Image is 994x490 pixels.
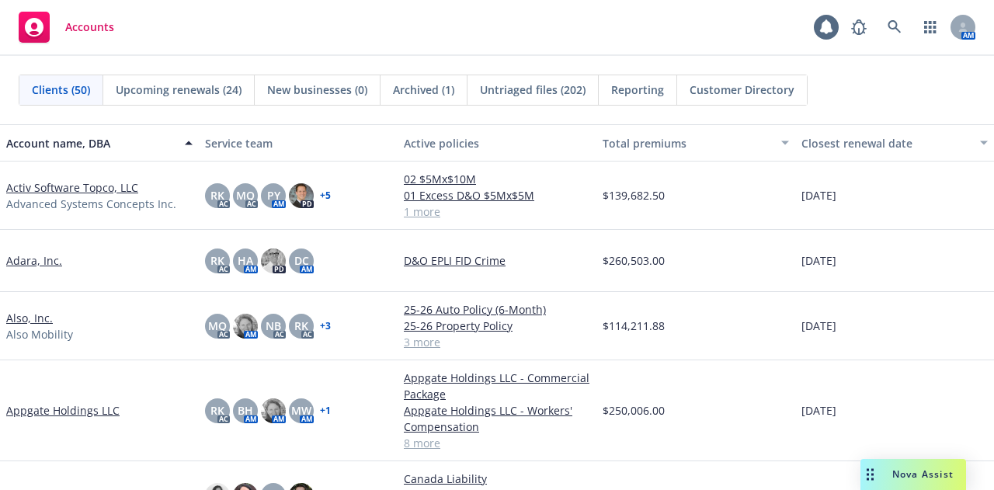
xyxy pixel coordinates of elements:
span: DC [294,252,309,269]
a: 01 Excess D&O $5Mx$5M [404,187,590,203]
span: Accounts [65,21,114,33]
a: 25-26 Property Policy [404,318,590,334]
span: [DATE] [801,402,836,419]
span: Upcoming renewals (24) [116,82,242,98]
span: MW [291,402,311,419]
a: Adara, Inc. [6,252,62,269]
button: Nova Assist [860,459,966,490]
button: Active policies [398,124,596,162]
span: Also Mobility [6,326,73,342]
span: RK [210,252,224,269]
div: Drag to move [860,459,880,490]
a: Canada Liability [404,471,590,487]
span: Archived (1) [393,82,454,98]
span: [DATE] [801,318,836,334]
div: Service team [205,135,391,151]
div: Total premiums [603,135,772,151]
div: Closest renewal date [801,135,971,151]
a: D&O EPLI FID Crime [404,252,590,269]
span: New businesses (0) [267,82,367,98]
a: Report a Bug [843,12,874,43]
button: Closest renewal date [795,124,994,162]
img: photo [261,398,286,423]
a: Appgate Holdings LLC [6,402,120,419]
a: Appgate Holdings LLC - Workers' Compensation [404,402,590,435]
a: Switch app [915,12,946,43]
span: Untriaged files (202) [480,82,586,98]
a: 8 more [404,435,590,451]
button: Service team [199,124,398,162]
span: [DATE] [801,187,836,203]
a: 25-26 Auto Policy (6-Month) [404,301,590,318]
span: $250,006.00 [603,402,665,419]
span: RK [210,187,224,203]
span: Advanced Systems Concepts Inc. [6,196,176,212]
div: Active policies [404,135,590,151]
img: photo [261,248,286,273]
a: + 5 [320,191,331,200]
a: 1 more [404,203,590,220]
a: + 3 [320,321,331,331]
span: [DATE] [801,252,836,269]
span: Reporting [611,82,664,98]
span: $139,682.50 [603,187,665,203]
img: photo [233,314,258,339]
a: Search [879,12,910,43]
span: PY [267,187,280,203]
span: BH [238,402,253,419]
span: Nova Assist [892,467,954,481]
a: Accounts [12,5,120,49]
a: Activ Software Topco, LLC [6,179,138,196]
a: 3 more [404,334,590,350]
span: Clients (50) [32,82,90,98]
span: NB [266,318,281,334]
a: + 1 [320,406,331,415]
a: Appgate Holdings LLC - Commercial Package [404,370,590,402]
img: photo [289,183,314,208]
span: Customer Directory [690,82,794,98]
span: RK [294,318,308,334]
span: MQ [208,318,227,334]
span: $114,211.88 [603,318,665,334]
button: Total premiums [596,124,795,162]
span: HA [238,252,253,269]
div: Account name, DBA [6,135,176,151]
a: 02 $5Mx$10M [404,171,590,187]
span: MQ [236,187,255,203]
a: Also, Inc. [6,310,53,326]
span: RK [210,402,224,419]
span: $260,503.00 [603,252,665,269]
